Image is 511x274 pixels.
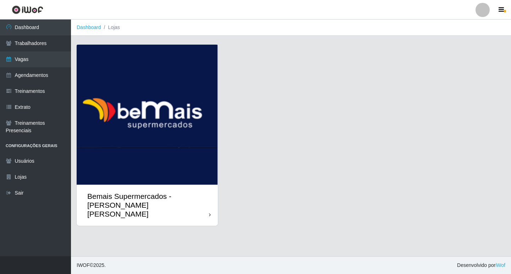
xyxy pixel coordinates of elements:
[101,24,120,31] li: Lojas
[77,24,101,30] a: Dashboard
[87,192,209,219] div: Bemais Supermercados - [PERSON_NAME] [PERSON_NAME]
[77,45,218,226] a: Bemais Supermercados - [PERSON_NAME] [PERSON_NAME]
[12,5,43,14] img: CoreUI Logo
[77,262,106,269] span: © 2025 .
[71,19,511,36] nav: breadcrumb
[77,262,90,268] span: IWOF
[495,262,505,268] a: iWof
[457,262,505,269] span: Desenvolvido por
[77,45,218,185] img: cardImg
